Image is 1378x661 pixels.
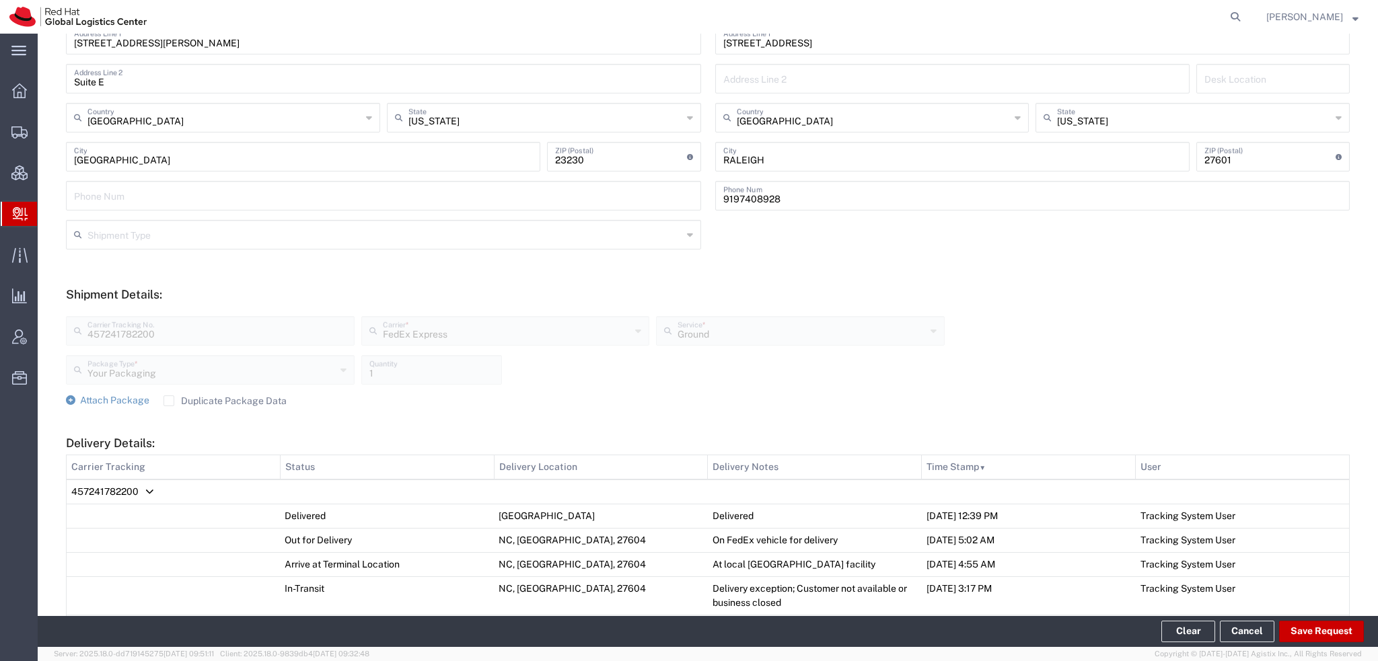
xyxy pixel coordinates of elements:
[708,552,922,576] td: At local [GEOGRAPHIC_DATA] facility
[66,436,1350,450] h5: Delivery Details:
[1266,9,1359,25] button: [PERSON_NAME]
[922,552,1136,576] td: [DATE] 4:55 AM
[1136,504,1350,528] td: Tracking System User
[80,395,149,405] span: Attach Package
[494,504,708,528] td: [GEOGRAPHIC_DATA]
[280,455,494,479] th: Status
[1279,621,1364,642] button: Save Request
[494,552,708,576] td: NC, [GEOGRAPHIC_DATA], 27604
[313,650,369,658] span: [DATE] 09:32:48
[280,552,494,576] td: Arrive at Terminal Location
[708,504,922,528] td: Delivered
[922,504,1136,528] td: [DATE] 12:39 PM
[1220,621,1274,642] a: Cancel
[1155,648,1362,660] span: Copyright © [DATE]-[DATE] Agistix Inc., All Rights Reserved
[922,576,1136,615] td: [DATE] 3:17 PM
[1136,528,1350,552] td: Tracking System User
[280,528,494,552] td: Out for Delivery
[1136,455,1350,479] th: User
[164,395,287,406] label: Duplicate Package Data
[67,455,281,479] th: Carrier Tracking
[71,486,139,497] span: 457241782200
[494,576,708,615] td: NC, [GEOGRAPHIC_DATA], 27604
[220,650,369,658] span: Client: 2025.18.0-9839db4
[922,615,1136,639] td: [DATE] 5:56 AM
[54,650,214,658] span: Server: 2025.18.0-dd719145275
[66,287,1350,301] h5: Shipment Details:
[1136,576,1350,615] td: Tracking System User
[1136,552,1350,576] td: Tracking System User
[708,615,922,639] td: On FedEx vehicle for delivery
[708,576,922,615] td: Delivery exception; Customer not available or business closed
[1266,9,1343,24] span: Kirk Newcross
[9,7,147,27] img: logo
[922,455,1136,479] th: Time Stamp
[494,615,708,639] td: NC, [GEOGRAPHIC_DATA], 27604
[708,528,922,552] td: On FedEx vehicle for delivery
[164,650,214,658] span: [DATE] 09:51:11
[1136,615,1350,639] td: Tracking System User
[280,504,494,528] td: Delivered
[280,576,494,615] td: In-Transit
[1161,621,1215,642] button: Clear
[494,455,708,479] th: Delivery Location
[922,528,1136,552] td: [DATE] 5:02 AM
[280,615,494,639] td: Out for Delivery
[494,528,708,552] td: NC, [GEOGRAPHIC_DATA], 27604
[708,455,922,479] th: Delivery Notes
